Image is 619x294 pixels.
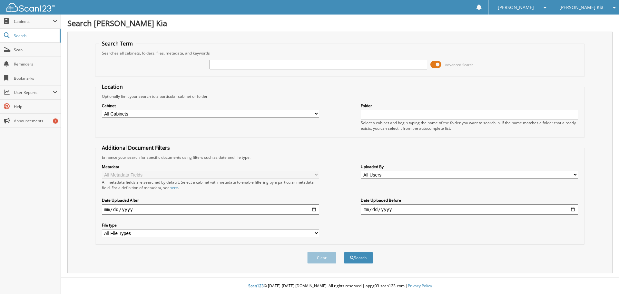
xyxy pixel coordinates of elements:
span: Announcements [14,118,57,124]
span: Scan [14,47,57,53]
div: Enhance your search for specific documents using filters such as date and file type. [99,155,582,160]
label: Date Uploaded Before [361,198,578,203]
span: Reminders [14,61,57,67]
input: end [361,204,578,215]
a: Privacy Policy [408,283,432,289]
div: Select a cabinet and begin typing the name of the folder you want to search in. If the name match... [361,120,578,131]
span: Advanced Search [445,62,474,67]
legend: Additional Document Filters [99,144,173,151]
input: start [102,204,319,215]
div: All metadata fields are searched by default. Select a cabinet with metadata to enable filtering b... [102,179,319,190]
span: [PERSON_NAME] Kia [559,5,604,9]
span: Scan123 [248,283,264,289]
span: Search [14,33,56,38]
label: Uploaded By [361,164,578,169]
div: © [DATE]-[DATE] [DOMAIN_NAME]. All rights reserved | appg03-scan123-com | [61,278,619,294]
label: Metadata [102,164,319,169]
img: scan123-logo-white.svg [6,3,55,12]
button: Search [344,252,373,264]
label: Cabinet [102,103,319,108]
span: Help [14,104,57,109]
label: File type [102,222,319,228]
button: Clear [307,252,336,264]
h1: Search [PERSON_NAME] Kia [67,18,613,28]
legend: Location [99,83,126,90]
a: here [170,185,178,190]
label: Folder [361,103,578,108]
span: [PERSON_NAME] [498,5,534,9]
legend: Search Term [99,40,136,47]
div: 1 [53,118,58,124]
span: Cabinets [14,19,53,24]
span: User Reports [14,90,53,95]
div: Optionally limit your search to a particular cabinet or folder [99,94,582,99]
label: Date Uploaded After [102,198,319,203]
span: Bookmarks [14,76,57,81]
div: Searches all cabinets, folders, files, metadata, and keywords [99,50,582,56]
